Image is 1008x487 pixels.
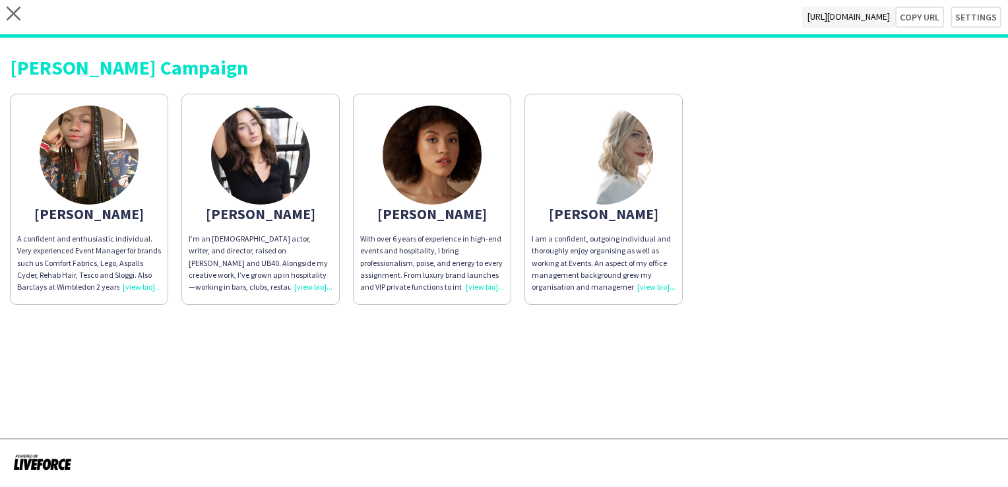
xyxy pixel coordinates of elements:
[17,233,161,293] div: A confident and enthusiastic individual. Very experienced Event Manager for brands such us Comfor...
[360,233,504,293] div: With over 6 years of experience in high-end events and hospitality, I bring professionalism, pois...
[532,234,676,460] span: I am a confident, outgoing individual and thoroughly enjoy organising as well as working at Event...
[532,208,676,220] div: [PERSON_NAME]
[360,208,504,220] div: [PERSON_NAME]
[189,234,330,352] span: I’m an [DEMOGRAPHIC_DATA] actor, writer, and director, raised on [PERSON_NAME] and UB40. Alongsid...
[802,7,895,28] span: [URL][DOMAIN_NAME]
[40,106,139,205] img: thumb-d255db14-355f-4f30-b3a4-fe0a6db49591.jpg
[383,106,482,205] img: thumb-68481ec0121d0.jpeg
[189,208,332,220] div: [PERSON_NAME]
[17,208,161,220] div: [PERSON_NAME]
[211,106,310,205] img: thumb-6776cbd22d58d.jpg
[554,106,653,205] img: thumb-6275131d01860.jpg
[951,7,1001,28] button: Settings
[895,7,944,28] button: Copy url
[10,57,998,77] div: [PERSON_NAME] Campaign
[13,453,72,471] img: Powered by Liveforce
